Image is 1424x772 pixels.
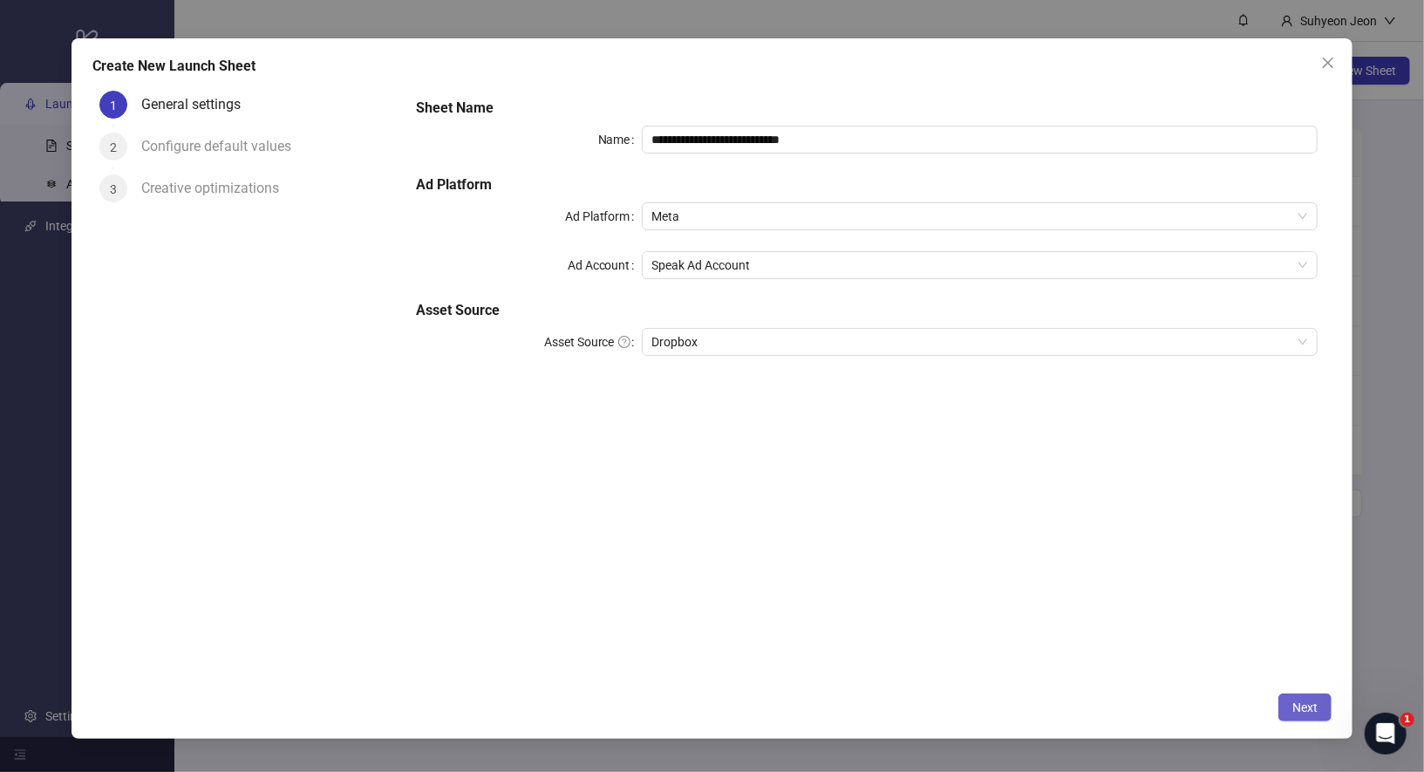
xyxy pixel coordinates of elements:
div: General settings [141,91,255,119]
input: Name [642,126,1318,154]
span: Speak Ad Account [652,252,1308,278]
span: Next [1292,700,1318,714]
span: 1 [1400,713,1414,727]
div: Create New Launch Sheet [92,56,1332,77]
h5: Asset Source [416,300,1318,321]
button: Close [1314,49,1342,77]
span: 3 [110,182,117,196]
span: close [1321,56,1335,70]
iframe: Intercom live chat [1365,713,1407,755]
span: 1 [110,99,117,113]
span: Dropbox [652,329,1308,355]
div: Creative optimizations [141,174,293,202]
span: 2 [110,140,117,154]
label: Asset Source [544,328,642,356]
span: Meta [652,203,1308,229]
label: Name [598,126,642,154]
label: Ad Platform [565,202,642,230]
span: question-circle [618,336,630,348]
label: Ad Account [568,251,642,279]
h5: Ad Platform [416,174,1318,195]
h5: Sheet Name [416,98,1318,119]
button: Next [1278,693,1332,721]
div: Configure default values [141,133,305,161]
